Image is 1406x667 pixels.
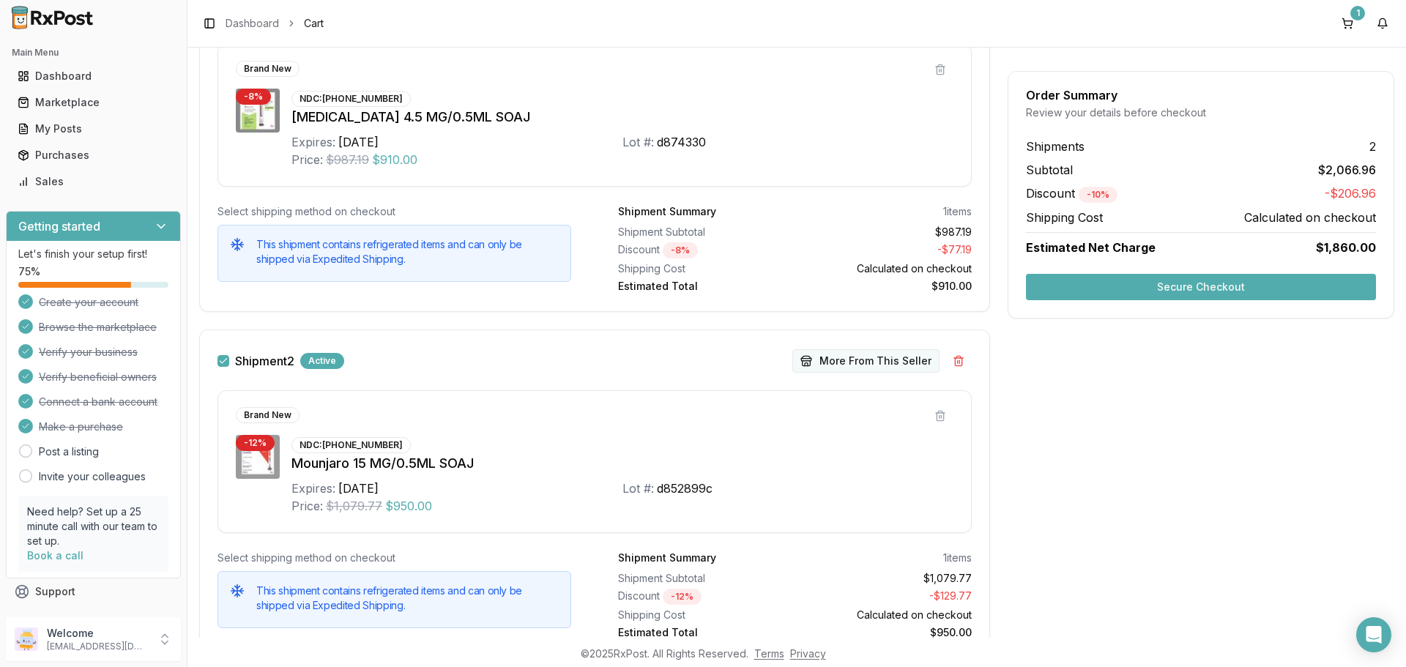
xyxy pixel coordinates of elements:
[236,435,280,479] img: Mounjaro 15 MG/0.5ML SOAJ
[338,480,379,497] div: [DATE]
[39,395,157,409] span: Connect a bank account
[39,370,157,384] span: Verify beneficial owners
[18,247,168,261] p: Let's finish your setup first!
[39,469,146,484] a: Invite your colleagues
[39,444,99,459] a: Post a listing
[338,133,379,151] div: [DATE]
[1026,209,1103,226] span: Shipping Cost
[217,204,571,219] div: Select shipping method on checkout
[6,170,181,193] button: Sales
[618,589,789,605] div: Discount
[236,61,300,77] div: Brand New
[18,174,169,189] div: Sales
[754,647,784,660] a: Terms
[39,345,138,359] span: Verify your business
[657,133,706,151] div: d874330
[291,91,411,107] div: NDC: [PHONE_NUMBER]
[663,589,702,605] div: - 12 %
[801,279,972,294] div: $910.00
[226,16,324,31] nav: breadcrumb
[39,320,157,335] span: Browse the marketplace
[792,349,940,373] button: More From This Seller
[801,625,972,640] div: $950.00
[663,242,698,258] div: - 8 %
[790,647,826,660] a: Privacy
[18,217,100,235] h3: Getting started
[1325,185,1376,203] span: -$206.96
[27,504,160,548] p: Need help? Set up a 25 minute call with our team to set up.
[1318,161,1376,179] span: $2,066.96
[226,16,279,31] a: Dashboard
[18,95,169,110] div: Marketplace
[657,480,713,497] div: d852899c
[236,89,271,105] div: - 8 %
[1026,240,1156,255] span: Estimated Net Charge
[943,551,972,565] div: 1 items
[801,242,972,258] div: - $77.19
[6,64,181,88] button: Dashboard
[6,605,181,631] button: Feedback
[6,91,181,114] button: Marketplace
[1316,239,1376,256] span: $1,860.00
[618,625,789,640] div: Estimated Total
[291,437,411,453] div: NDC: [PHONE_NUMBER]
[1026,161,1073,179] span: Subtotal
[1026,138,1085,155] span: Shipments
[1026,89,1376,101] div: Order Summary
[47,641,149,652] p: [EMAIL_ADDRESS][DOMAIN_NAME]
[1369,138,1376,155] span: 2
[47,626,149,641] p: Welcome
[372,151,417,168] span: $910.00
[943,204,972,219] div: 1 items
[618,225,789,239] div: Shipment Subtotal
[12,47,175,59] h2: Main Menu
[6,578,181,605] button: Support
[217,551,571,565] div: Select shipping method on checkout
[622,480,654,497] div: Lot #:
[1026,186,1117,201] span: Discount
[6,144,181,167] button: Purchases
[236,407,300,423] div: Brand New
[618,204,716,219] div: Shipment Summary
[256,584,559,613] h5: This shipment contains refrigerated items and can only be shipped via Expedited Shipping.
[18,122,169,136] div: My Posts
[256,237,559,267] h5: This shipment contains refrigerated items and can only be shipped via Expedited Shipping.
[12,142,175,168] a: Purchases
[300,353,344,369] div: Active
[291,480,335,497] div: Expires:
[801,261,972,276] div: Calculated on checkout
[801,225,972,239] div: $987.19
[385,497,432,515] span: $950.00
[35,611,85,625] span: Feedback
[1026,105,1376,120] div: Review your details before checkout
[801,608,972,622] div: Calculated on checkout
[291,453,953,474] div: Mounjaro 15 MG/0.5ML SOAJ
[12,63,175,89] a: Dashboard
[1336,12,1359,35] button: 1
[326,497,382,515] span: $1,079.77
[1350,6,1365,21] div: 1
[291,107,953,127] div: [MEDICAL_DATA] 4.5 MG/0.5ML SOAJ
[12,89,175,116] a: Marketplace
[1079,187,1117,203] div: - 10 %
[622,133,654,151] div: Lot #:
[618,279,789,294] div: Estimated Total
[291,497,323,515] div: Price:
[18,69,169,83] div: Dashboard
[6,6,100,29] img: RxPost Logo
[801,571,972,586] div: $1,079.77
[27,549,83,562] a: Book a call
[18,148,169,163] div: Purchases
[6,117,181,141] button: My Posts
[12,168,175,195] a: Sales
[618,608,789,622] div: Shipping Cost
[236,435,275,451] div: - 12 %
[235,355,294,367] label: Shipment 2
[39,295,138,310] span: Create your account
[39,420,123,434] span: Make a purchase
[618,261,789,276] div: Shipping Cost
[304,16,324,31] span: Cart
[291,151,323,168] div: Price:
[291,133,335,151] div: Expires:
